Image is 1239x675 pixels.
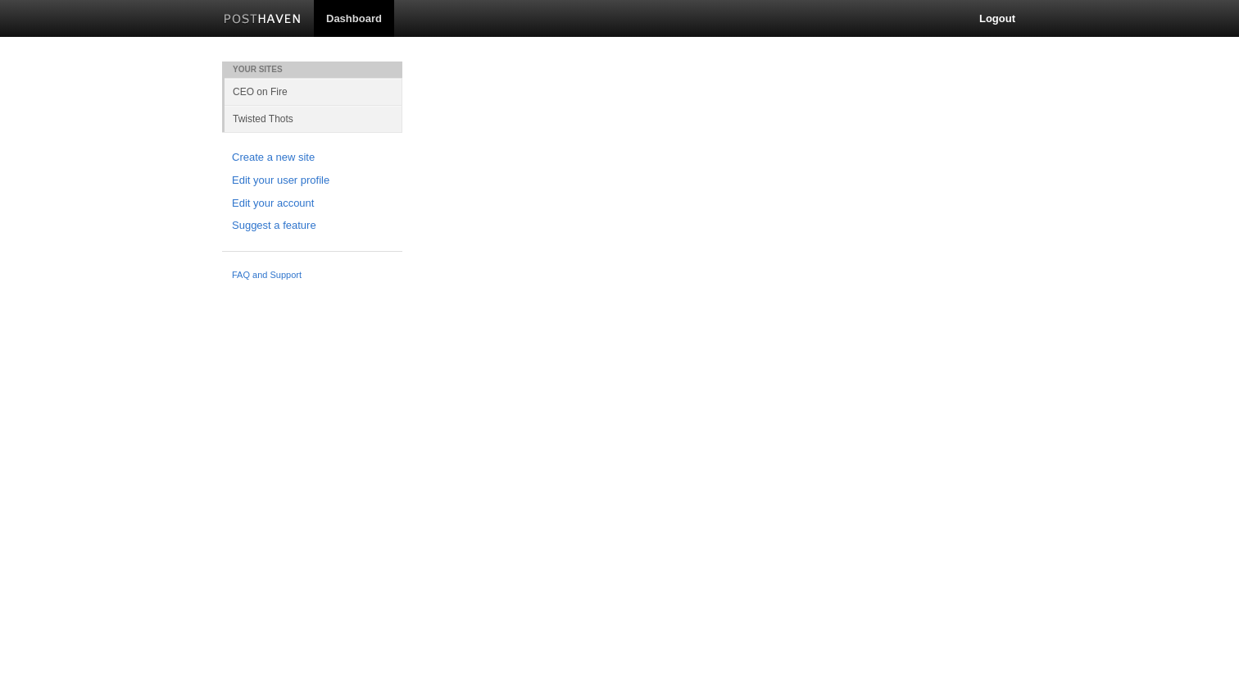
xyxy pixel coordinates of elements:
[232,149,393,166] a: Create a new site
[232,268,393,283] a: FAQ and Support
[232,217,393,235] a: Suggest a feature
[232,195,393,212] a: Edit your account
[232,172,393,189] a: Edit your user profile
[225,105,402,132] a: Twisted Thots
[225,78,402,105] a: CEO on Fire
[222,62,402,78] li: Your Sites
[224,14,302,26] img: Posthaven-bar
